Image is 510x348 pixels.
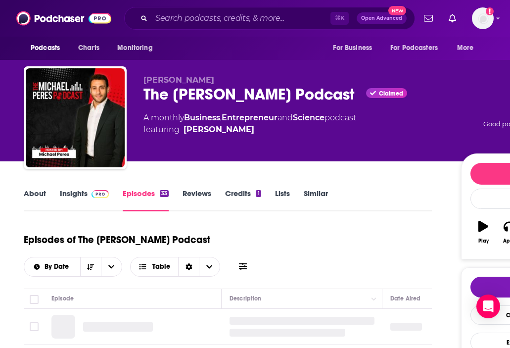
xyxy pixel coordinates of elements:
button: open menu [24,39,73,57]
a: Science [293,113,325,122]
div: Search podcasts, credits, & more... [124,7,415,30]
h2: Choose List sort [24,257,122,277]
a: Lists [275,189,290,211]
button: open menu [110,39,165,57]
a: Show notifications dropdown [420,10,437,27]
div: 1 [256,190,261,197]
span: By Date [45,263,72,270]
div: A monthly podcast [143,112,356,136]
a: Michael Peres [184,124,254,136]
input: Search podcasts, credits, & more... [151,10,330,26]
span: Claimed [379,91,403,96]
svg: Add a profile image [486,7,494,15]
img: The Michael Peres Podcast [26,68,125,167]
a: Charts [72,39,105,57]
button: open menu [326,39,384,57]
div: Open Intercom Messenger [476,295,500,318]
a: Episodes33 [123,189,169,211]
button: open menu [101,257,122,276]
span: New [388,6,406,15]
a: About [24,189,46,211]
span: ⌘ K [330,12,349,25]
img: User Profile [472,7,494,29]
span: Logged in as weareheadstart [472,7,494,29]
span: featuring [143,124,356,136]
a: Reviews [183,189,211,211]
span: More [457,41,474,55]
button: Sort Direction [80,257,101,276]
a: Entrepreneur [222,113,278,122]
span: , [220,113,222,122]
button: Choose View [130,257,221,277]
span: For Podcasters [390,41,438,55]
a: Business [184,113,220,122]
button: Show profile menu [472,7,494,29]
button: open menu [450,39,486,57]
span: Toggle select row [30,322,39,331]
span: Table [152,263,170,270]
div: Play [478,238,489,244]
div: Description [230,293,261,304]
a: InsightsPodchaser Pro [60,189,109,211]
button: open menu [24,263,80,270]
button: open menu [384,39,452,57]
span: Podcasts [31,41,60,55]
span: and [278,113,293,122]
button: Open AdvancedNew [357,12,407,24]
div: Episode [51,293,74,304]
a: Credits1 [225,189,261,211]
div: Sort Direction [178,257,199,276]
button: Play [470,214,496,250]
div: Date Aired [390,293,420,304]
h1: Episodes of The [PERSON_NAME] Podcast [24,234,210,246]
span: For Business [333,41,372,55]
span: Monitoring [117,41,152,55]
a: Show notifications dropdown [445,10,460,27]
a: Similar [304,189,328,211]
span: Charts [78,41,99,55]
span: [PERSON_NAME] [143,75,214,85]
img: Podchaser Pro [92,190,109,198]
span: Open Advanced [361,16,402,21]
img: Podchaser - Follow, Share and Rate Podcasts [16,9,111,28]
div: 33 [160,190,169,197]
button: Column Actions [368,293,380,305]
